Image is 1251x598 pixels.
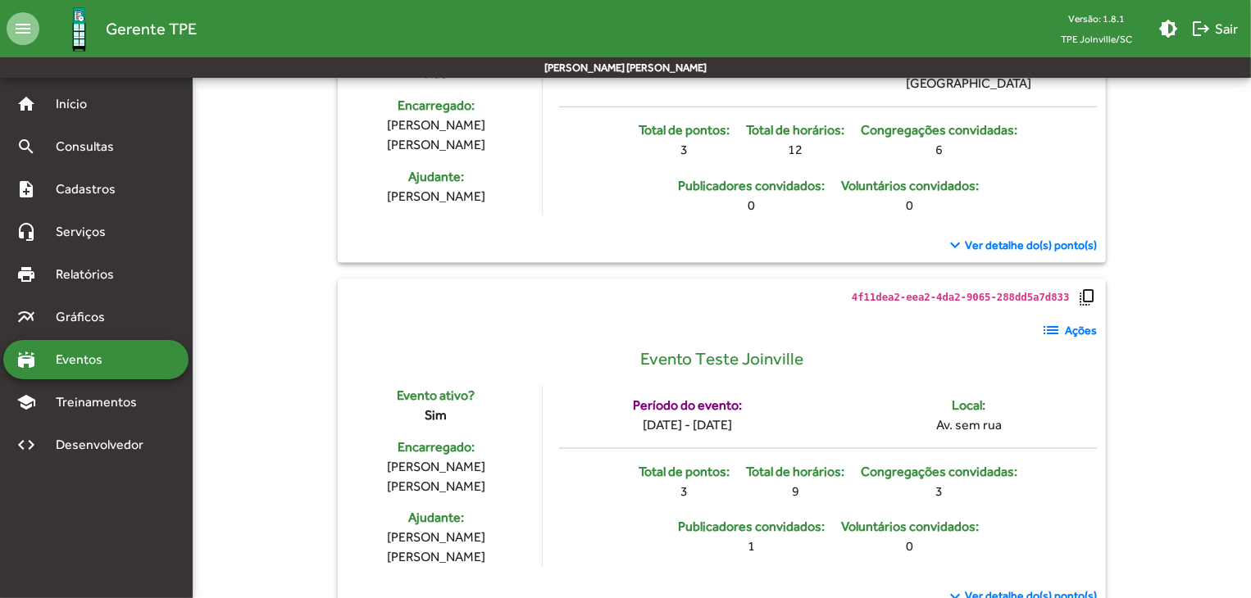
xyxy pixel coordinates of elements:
[46,307,127,327] span: Gráficos
[746,462,844,482] div: Total de horários:
[639,462,730,482] div: Total de pontos:
[936,415,1002,435] div: Av. sem rua
[52,2,106,56] img: Logo
[1185,14,1244,43] button: Sair
[1042,320,1062,340] mat-icon: list
[1191,14,1238,43] span: Sair
[861,120,1017,140] div: Congregações convidadas:
[1066,322,1098,339] strong: Ações
[861,482,1017,501] div: 3
[46,265,135,284] span: Relatórios
[678,176,825,196] div: Publicadores convidados:
[46,222,128,242] span: Serviços
[46,435,162,455] span: Desenvolvedor
[46,137,135,156] span: Consultas
[346,528,525,568] div: [PERSON_NAME] [PERSON_NAME]
[346,386,525,405] div: Evento ativo?
[46,392,157,412] span: Treinamentos
[633,396,742,415] div: Período do evento:
[346,96,525,116] div: Encarregado:
[1191,19,1211,39] mat-icon: logout
[46,94,111,114] span: Início
[346,457,525,496] div: [PERSON_NAME] [PERSON_NAME]
[640,347,803,373] span: Evento Teste Joinville
[841,176,979,196] div: Voluntários convidados:
[1158,19,1178,39] mat-icon: brightness_medium
[16,307,36,327] mat-icon: multiline_chart
[346,187,525,206] div: [PERSON_NAME]
[746,120,844,140] div: Total de horários:
[1078,288,1098,307] mat-icon: copy_all
[746,140,844,160] div: 12
[953,396,986,415] div: Local:
[106,16,197,42] span: Gerente TPE
[46,179,137,199] span: Cadastros
[16,265,36,284] mat-icon: print
[7,12,39,45] mat-icon: menu
[841,196,979,215] div: 0
[16,392,36,412] mat-icon: school
[678,518,825,537] div: Publicadores convidados:
[861,140,1017,160] div: 6
[841,518,979,537] div: Voluntários convidados:
[746,482,844,501] div: 9
[39,2,197,56] a: Gerente TPE
[639,120,730,140] div: Total de pontos:
[46,350,125,369] span: Eventos
[346,116,525,155] div: [PERSON_NAME] [PERSON_NAME]
[346,167,525,187] div: Ajudante:
[16,435,36,455] mat-icon: code
[841,537,979,557] div: 0
[946,235,966,255] mat-icon: keyboard_arrow_down
[861,462,1017,482] div: Congregações convidadas:
[678,537,825,557] div: 1
[639,140,730,160] div: 3
[639,482,730,501] div: 3
[16,179,36,199] mat-icon: note_add
[346,437,525,457] div: Encarregado:
[966,237,1098,254] span: Ver detalhe do(s) ponto(s)
[16,137,36,156] mat-icon: search
[16,350,36,369] mat-icon: stadium
[1048,8,1145,29] div: Versão: 1.8.1
[16,222,36,242] mat-icon: headset_mic
[1048,29,1145,49] span: TPE Joinville/SC
[678,196,825,215] div: 0
[643,415,732,435] div: [DATE] - [DATE]
[346,509,525,528] div: Ajudante:
[16,94,36,114] mat-icon: home
[346,405,525,425] div: Sim
[852,290,1070,305] code: 4f11dea2-eea2-4da2-9065-288dd5a7d833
